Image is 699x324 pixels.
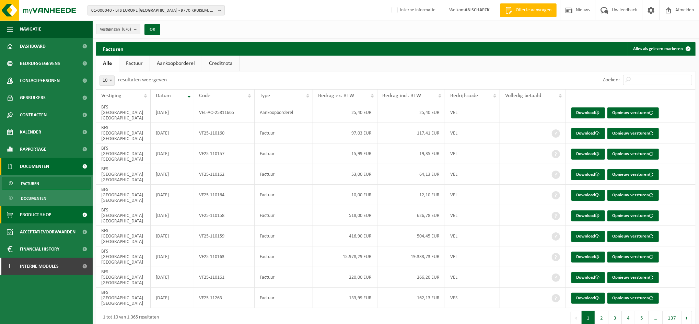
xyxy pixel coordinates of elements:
[151,267,194,288] td: [DATE]
[445,164,500,185] td: VEL
[150,56,202,71] a: Aankoopborderel
[313,205,377,226] td: 518,00 EUR
[571,252,605,263] a: Download
[151,164,194,185] td: [DATE]
[607,252,659,263] button: Opnieuw versturen
[194,185,255,205] td: VF25-110164
[20,72,60,89] span: Contactpersonen
[313,143,377,164] td: 15,99 EUR
[151,246,194,267] td: [DATE]
[318,93,354,99] span: Bedrag ex. BTW
[607,149,659,160] button: Opnieuw versturen
[96,42,130,55] h2: Facturen
[88,5,225,15] button: 01-000040 - BFS EUROPE [GEOGRAPHIC_DATA] - 9770 KRUISEM, GROENEDREEF 19
[96,24,140,34] button: Vestigingen(6/6)
[607,210,659,221] button: Opnieuw versturen
[91,5,215,16] span: 01-000040 - BFS EUROPE [GEOGRAPHIC_DATA] - 9770 KRUISEM, GROENEDREEF 19
[194,246,255,267] td: VF25-110163
[96,226,151,246] td: BFS [GEOGRAPHIC_DATA] [GEOGRAPHIC_DATA]
[20,258,59,275] span: Interne modules
[607,169,659,180] button: Opnieuw versturen
[628,42,695,56] button: Alles als gelezen markeren
[571,231,605,242] a: Download
[151,205,194,226] td: [DATE]
[96,164,151,185] td: BFS [GEOGRAPHIC_DATA] [GEOGRAPHIC_DATA]
[20,241,59,258] span: Financial History
[571,107,605,118] a: Download
[151,102,194,123] td: [DATE]
[2,192,91,205] a: Documenten
[101,93,121,99] span: Vestiging
[571,272,605,283] a: Download
[96,56,119,71] a: Alle
[607,128,659,139] button: Opnieuw versturen
[144,24,160,35] button: OK
[96,205,151,226] td: BFS [GEOGRAPHIC_DATA] [GEOGRAPHIC_DATA]
[445,102,500,123] td: VEL
[20,206,51,223] span: Product Shop
[377,143,445,164] td: 19,35 EUR
[500,3,557,17] a: Offerte aanvragen
[377,164,445,185] td: 64,13 EUR
[20,55,60,72] span: Bedrijfsgegevens
[514,7,553,14] span: Offerte aanvragen
[571,190,605,201] a: Download
[255,246,313,267] td: Factuur
[96,288,151,308] td: BFS [GEOGRAPHIC_DATA] [GEOGRAPHIC_DATA]
[194,123,255,143] td: VF25-110160
[21,177,39,190] span: Facturen
[255,143,313,164] td: Factuur
[194,226,255,246] td: VF25-110159
[194,205,255,226] td: VF25-110158
[194,143,255,164] td: VF25-110157
[377,267,445,288] td: 266,20 EUR
[20,89,46,106] span: Gebruikers
[313,102,377,123] td: 25,40 EUR
[603,78,620,83] label: Zoeken:
[607,190,659,201] button: Opnieuw versturen
[445,143,500,164] td: VEL
[100,76,114,85] span: 10
[313,288,377,308] td: 133,99 EUR
[377,288,445,308] td: 162,13 EUR
[255,226,313,246] td: Factuur
[151,226,194,246] td: [DATE]
[20,124,41,141] span: Kalender
[571,293,605,304] a: Download
[255,205,313,226] td: Factuur
[7,258,13,275] span: I
[151,143,194,164] td: [DATE]
[255,185,313,205] td: Factuur
[390,5,435,15] label: Interne informatie
[377,226,445,246] td: 504,45 EUR
[465,8,490,13] strong: AN SCHAECK
[505,93,541,99] span: Volledig betaald
[100,76,115,86] span: 10
[607,107,659,118] button: Opnieuw versturen
[194,267,255,288] td: VF25-110161
[313,267,377,288] td: 220,00 EUR
[118,77,167,83] label: resultaten weergeven
[445,123,500,143] td: VEL
[20,21,41,38] span: Navigatie
[571,169,605,180] a: Download
[571,128,605,139] a: Download
[313,226,377,246] td: 416,90 EUR
[377,246,445,267] td: 19.333,73 EUR
[21,192,46,205] span: Documenten
[100,24,131,35] span: Vestigingen
[20,38,46,55] span: Dashboard
[313,246,377,267] td: 15.978,29 EUR
[450,93,478,99] span: Bedrijfscode
[96,143,151,164] td: BFS [GEOGRAPHIC_DATA] [GEOGRAPHIC_DATA]
[156,93,171,99] span: Datum
[255,102,313,123] td: Aankoopborderel
[445,267,500,288] td: VEL
[445,226,500,246] td: VEL
[607,293,659,304] button: Opnieuw versturen
[96,123,151,143] td: BFS [GEOGRAPHIC_DATA] [GEOGRAPHIC_DATA]
[122,27,131,32] count: (6/6)
[377,185,445,205] td: 12,10 EUR
[151,288,194,308] td: [DATE]
[377,102,445,123] td: 25,40 EUR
